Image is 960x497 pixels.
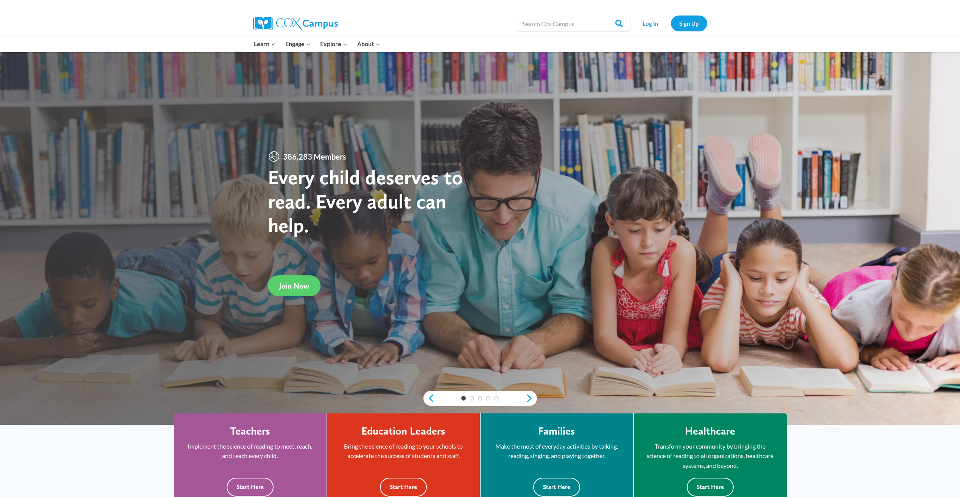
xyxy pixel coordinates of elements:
a: 5 [494,396,499,401]
a: Join Now [268,275,321,296]
a: 4 [486,396,490,401]
h4: Families [538,425,575,438]
a: Log In [634,16,667,31]
img: Cox Campus [253,17,338,30]
div: content slider buttons [423,391,537,406]
a: previous [423,394,435,403]
p: Transform your community by bringing the science of reading to all organizations, healthcare syst... [645,441,775,471]
button: Start Here [533,478,580,496]
a: next [526,394,537,403]
button: Start Here [687,478,734,496]
a: 1 [461,396,466,401]
span: Join Now [279,281,309,290]
span: Explore [320,39,347,49]
nav: Primary Navigation [249,36,385,52]
nav: Secondary Navigation [634,16,707,31]
h4: Teachers [230,425,270,438]
button: Start Here [380,478,427,496]
a: 3 [478,396,482,401]
button: Start Here [227,478,274,496]
a: 2 [470,396,474,401]
h4: Education Leaders [361,425,445,438]
span: Engage [285,39,311,49]
strong: Every child deserves to read. Every adult can help. [268,165,463,237]
p: Make the most of everyday activities by talking, reading, singing, and playing together. [492,441,622,461]
span: 386,283 Members [280,151,349,163]
span: Learn [254,39,275,49]
h4: Healthcare [685,425,735,438]
p: Bring the science of reading to your schools to accelerate the success of students and staff. [339,441,468,461]
a: Sign Up [671,16,707,31]
input: Search Cox Campus [517,16,630,31]
span: About [357,39,380,49]
p: Implement the science of reading to meet, reach, and teach every child. [185,441,315,461]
